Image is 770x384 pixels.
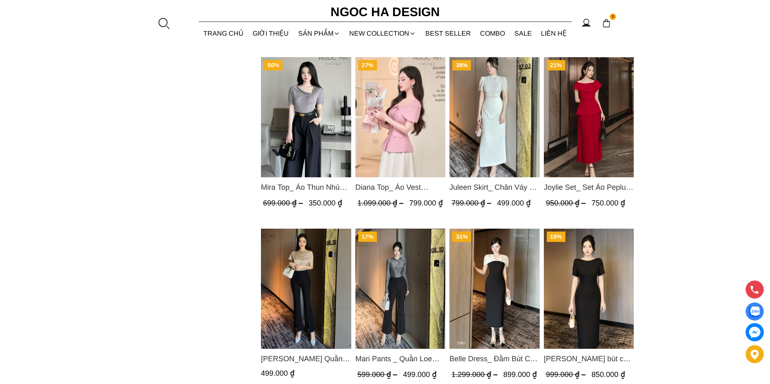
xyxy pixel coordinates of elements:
a: Product image - Alice Dress_Đầm bút chì ,tay nụ hồng ,bồng đầu tay màu đen D727 [543,229,634,349]
img: Doris Pants_ Quần Cạp Cao Xẻ Gấu 2 Màu Đen, Cam - Q054 [261,229,351,349]
a: TRANG CHỦ [199,22,249,44]
a: NEW COLLECTION [345,22,421,44]
a: Product image - Joylie Set_ Set Áo Peplum Vai Lệch, Chân Váy Dập Ly Màu Đỏ A956, CV120 [543,57,634,177]
span: 950.000 ₫ [546,199,587,207]
a: Product image - Juleen Skirt_ Chân Váy Tà Hông Xẻ Sườn Màu Trắng CV122 [449,57,540,177]
img: img-CART-ICON-ksit0nf1 [602,19,611,28]
span: Diana Top_ Áo Vest Choàng Vai Đính Cúc Màu Hồng A1052 [355,181,445,193]
span: 599.000 ₫ [357,370,399,379]
span: Mira Top_ Áo Thun Nhún Lệch Cổ A1048 [261,181,351,193]
a: Link to Belle Dress_ Đầm Bút Chì Đen Phối Choàng Vai May Ly Màu Trắng Kèm Hoa D961 [449,353,540,365]
a: Product image - Mari Pants _ Quần Loe Gân Nổi 2 Màu Đen, Trắng - Q015 [355,229,445,349]
a: Product image - Diana Top_ Áo Vest Choàng Vai Đính Cúc Màu Hồng A1052 [355,57,445,177]
a: Display image [746,302,764,321]
a: Link to Joylie Set_ Set Áo Peplum Vai Lệch, Chân Váy Dập Ly Màu Đỏ A956, CV120 [543,181,634,193]
span: Mari Pants _ Quần Loe Gân Nổi 2 Màu Đen, Trắng - Q015 [355,353,445,365]
a: SALE [510,22,537,44]
img: Diana Top_ Áo Vest Choàng Vai Đính Cúc Màu Hồng A1052 [355,57,445,177]
span: Juleen Skirt_ Chân Váy Tà Hông Xẻ Sườn Màu Trắng CV122 [449,181,540,193]
img: Joylie Set_ Set Áo Peplum Vai Lệch, Chân Váy Dập Ly Màu Đỏ A956, CV120 [543,57,634,177]
a: Product image - Mira Top_ Áo Thun Nhún Lệch Cổ A1048 [261,57,351,177]
span: 499.000 ₫ [403,370,436,379]
a: Link to Alice Dress_Đầm bút chì ,tay nụ hồng ,bồng đầu tay màu đen D727 [543,353,634,365]
a: BEST SELLER [421,22,476,44]
a: messenger [746,323,764,341]
span: 999.000 ₫ [546,370,587,379]
span: Joylie Set_ Set Áo Peplum Vai Lệch, Chân Váy Dập Ly Màu Đỏ A956, CV120 [543,181,634,193]
a: GIỚI THIỆU [248,22,294,44]
span: 350.000 ₫ [309,199,342,207]
span: Belle Dress_ Đầm Bút Chì Đen Phối Choàng Vai May Ly Màu Trắng Kèm Hoa D961 [449,353,540,365]
a: Combo [476,22,510,44]
img: Mira Top_ Áo Thun Nhún Lệch Cổ A1048 [261,57,351,177]
span: 799.000 ₫ [451,199,493,207]
span: 899.000 ₫ [503,370,537,379]
a: Ngoc Ha Design [323,2,447,22]
a: Product image - Belle Dress_ Đầm Bút Chì Đen Phối Choàng Vai May Ly Màu Trắng Kèm Hoa D961 [449,229,540,349]
span: 850.000 ₫ [591,370,625,379]
span: 499.000 ₫ [261,369,294,377]
span: [PERSON_NAME] Quần Cạp Cao Xẻ Gấu 2 Màu Đen, Cam - Q054 [261,353,351,365]
a: Link to Mari Pants _ Quần Loe Gân Nổi 2 Màu Đen, Trắng - Q015 [355,353,445,365]
a: Link to Doris Pants_ Quần Cạp Cao Xẻ Gấu 2 Màu Đen, Cam - Q054 [261,353,351,365]
span: 799.000 ₫ [409,199,442,207]
a: Product image - Doris Pants_ Quần Cạp Cao Xẻ Gấu 2 Màu Đen, Cam - Q054 [261,229,351,349]
span: [PERSON_NAME] bút chì ,tay nụ hồng ,bồng đầu tay màu đen D727 [543,353,634,365]
img: Alice Dress_Đầm bút chì ,tay nụ hồng ,bồng đầu tay màu đen D727 [543,229,634,349]
div: SẢN PHẨM [294,22,345,44]
span: 1.299.000 ₫ [451,370,500,379]
a: Link to Diana Top_ Áo Vest Choàng Vai Đính Cúc Màu Hồng A1052 [355,181,445,193]
img: Display image [749,307,760,317]
span: 1.099.000 ₫ [357,199,405,207]
span: 499.000 ₫ [497,199,531,207]
img: Belle Dress_ Đầm Bút Chì Đen Phối Choàng Vai May Ly Màu Trắng Kèm Hoa D961 [449,229,540,349]
a: Link to Juleen Skirt_ Chân Váy Tà Hông Xẻ Sườn Màu Trắng CV122 [449,181,540,193]
a: Link to Mira Top_ Áo Thun Nhún Lệch Cổ A1048 [261,181,351,193]
span: 750.000 ₫ [591,199,625,207]
span: 699.000 ₫ [263,199,305,207]
img: Juleen Skirt_ Chân Váy Tà Hông Xẻ Sườn Màu Trắng CV122 [449,57,540,177]
img: Mari Pants _ Quần Loe Gân Nổi 2 Màu Đen, Trắng - Q015 [355,229,445,349]
span: 0 [610,14,616,20]
a: LIÊN HỆ [536,22,572,44]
